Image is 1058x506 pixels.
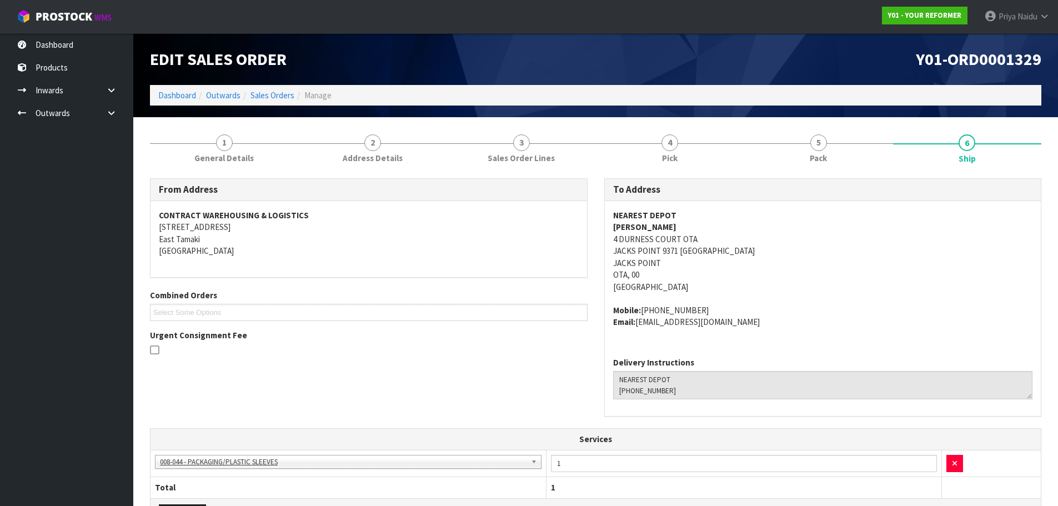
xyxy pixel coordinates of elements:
[513,134,530,151] span: 3
[158,90,196,101] a: Dashboard
[661,134,678,151] span: 4
[613,209,1033,293] address: 4 DURNESS COURT OTA JACKS POINT 9371 [GEOGRAPHIC_DATA] JACKS POINT OTA, 00 [GEOGRAPHIC_DATA]
[206,90,240,101] a: Outwards
[888,11,961,20] strong: Y01 - YOUR REFORMER
[17,9,31,23] img: cube-alt.png
[343,152,403,164] span: Address Details
[151,477,546,498] th: Total
[551,482,555,493] span: 1
[959,153,976,164] span: Ship
[959,134,975,151] span: 6
[304,90,332,101] span: Manage
[810,152,827,164] span: Pack
[151,429,1041,450] th: Services
[150,289,217,301] label: Combined Orders
[150,329,247,341] label: Urgent Consignment Fee
[160,455,527,469] span: 008-044 - PACKAGING/PLASTIC SLEEVES
[999,11,1016,22] span: Priya
[94,12,112,23] small: WMS
[364,134,381,151] span: 2
[613,210,676,221] strong: NEAREST DEPOT
[150,48,287,69] span: Edit Sales Order
[159,210,309,221] strong: CONTRACT WAREHOUSING & LOGISTICS
[159,209,579,257] address: [STREET_ADDRESS] East Tamaki [GEOGRAPHIC_DATA]
[1017,11,1037,22] span: Naidu
[613,317,635,327] strong: email
[882,7,967,24] a: Y01 - YOUR REFORMER
[36,9,92,24] span: ProStock
[194,152,254,164] span: General Details
[488,152,555,164] span: Sales Order Lines
[613,357,694,368] label: Delivery Instructions
[613,304,1033,328] address: [PHONE_NUMBER] [EMAIL_ADDRESS][DOMAIN_NAME]
[662,152,678,164] span: Pick
[810,134,827,151] span: 5
[159,184,579,195] h3: From Address
[613,184,1033,195] h3: To Address
[250,90,294,101] a: Sales Orders
[216,134,233,151] span: 1
[613,222,676,232] strong: [PERSON_NAME]
[916,48,1041,69] span: Y01-ORD0001329
[613,305,641,315] strong: mobile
